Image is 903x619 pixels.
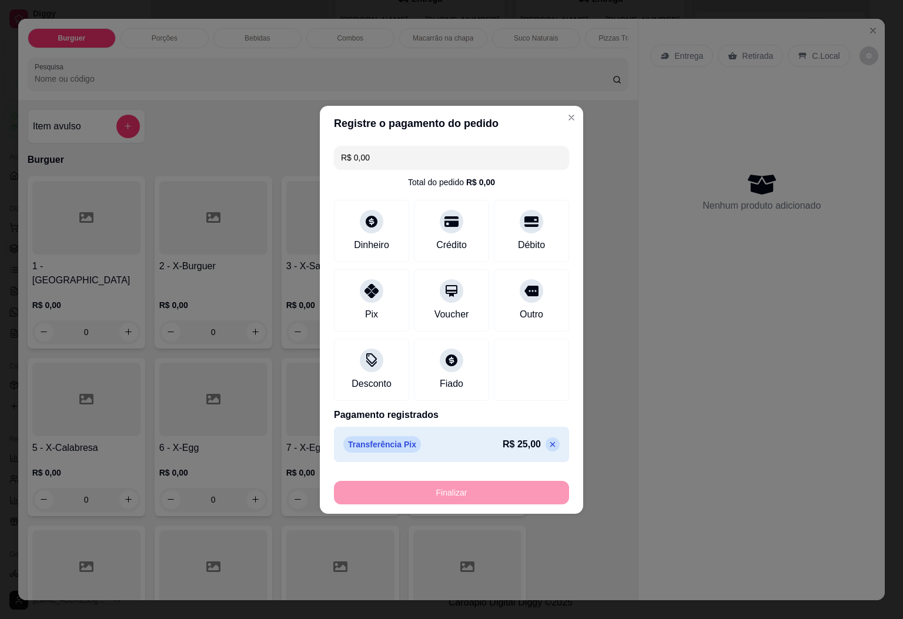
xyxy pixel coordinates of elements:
div: Débito [518,238,545,252]
div: Total do pedido [408,176,495,188]
p: Transferência Pix [343,436,421,453]
header: Registre o pagamento do pedido [320,106,583,141]
input: Ex.: hambúrguer de cordeiro [341,146,562,169]
div: Dinheiro [354,238,389,252]
p: R$ 25,00 [503,437,541,451]
div: Desconto [352,377,392,391]
div: R$ 0,00 [466,176,495,188]
div: Outro [520,307,543,322]
button: Close [562,108,581,127]
p: Pagamento registrados [334,408,569,422]
div: Voucher [434,307,469,322]
div: Crédito [436,238,467,252]
div: Pix [365,307,378,322]
div: Fiado [440,377,463,391]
